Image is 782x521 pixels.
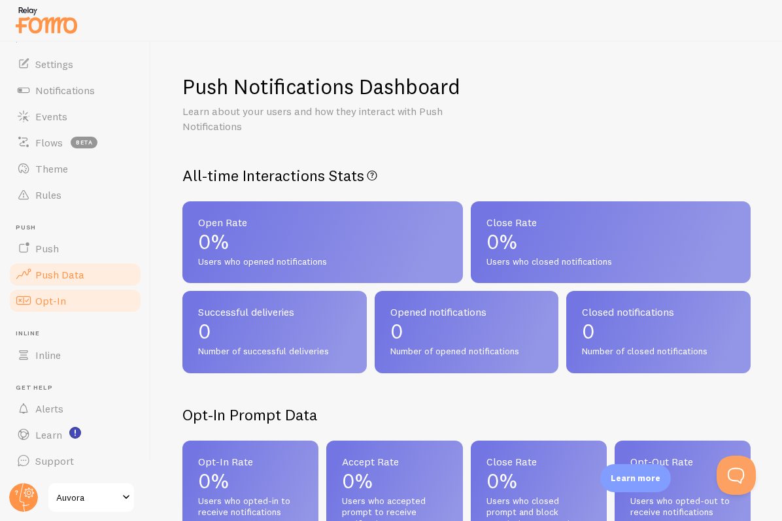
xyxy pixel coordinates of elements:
h1: Push Notifications Dashboard [182,73,460,100]
iframe: Help Scout Beacon - Open [717,456,756,495]
a: Theme [8,156,143,182]
span: Open Rate [198,217,447,227]
h2: Opt-In Prompt Data [182,405,751,425]
span: Inline [35,348,61,361]
p: 0% [486,231,736,252]
span: Successful deliveries [198,307,351,317]
a: Push Data [8,261,143,288]
span: Accept Rate [342,456,447,467]
p: 0% [486,471,591,492]
a: Learn [8,422,143,448]
a: Rules [8,182,143,208]
span: Users who opted-out to receive notifications [630,496,735,518]
a: Events [8,103,143,129]
span: Push [35,242,59,255]
a: Auvora [47,482,135,513]
span: Number of opened notifications [390,346,543,358]
img: fomo-relay-logo-orange.svg [14,3,79,37]
span: Users who opened notifications [198,256,447,268]
p: 0% [198,231,447,252]
span: Auvora [56,490,118,505]
a: Inline [8,342,143,368]
a: Support [8,448,143,474]
p: 0 [390,321,543,342]
span: beta [71,137,97,148]
span: Push [16,224,143,232]
span: Theme [35,162,68,175]
span: Number of successful deliveries [198,346,351,358]
span: Push Data [35,268,84,281]
a: Push [8,235,143,261]
svg: <p>Watch New Feature Tutorials!</p> [69,427,81,439]
span: Settings [35,58,73,71]
span: Support [35,454,74,467]
p: Learn more [611,472,660,484]
a: Flows beta [8,129,143,156]
p: 0% [198,471,303,492]
a: Settings [8,51,143,77]
span: Opt-In Rate [198,456,303,467]
p: 0 [198,321,351,342]
p: 0 [582,321,735,342]
a: Alerts [8,395,143,422]
span: Alerts [35,402,63,415]
span: Close Rate [486,217,736,227]
span: Notifications [35,84,95,97]
span: Opt-Out Rate [630,456,735,467]
span: Get Help [16,384,143,392]
h2: All-time Interactions Stats [182,165,751,186]
p: 0% [630,471,735,492]
div: Learn more [600,464,671,492]
a: Opt-In [8,288,143,314]
span: Close Rate [486,456,591,467]
p: 0% [342,471,447,492]
span: Opened notifications [390,307,543,317]
span: Inline [16,329,143,338]
span: Users who closed notifications [486,256,736,268]
span: Closed notifications [582,307,735,317]
span: Rules [35,188,61,201]
span: Users who opted-in to receive notifications [198,496,303,518]
span: Learn [35,428,62,441]
span: Opt-In [35,294,66,307]
p: Learn about your users and how they interact with Push Notifications [182,104,496,134]
span: Events [35,110,67,123]
a: Notifications [8,77,143,103]
span: Number of closed notifications [582,346,735,358]
span: Flows [35,136,63,149]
